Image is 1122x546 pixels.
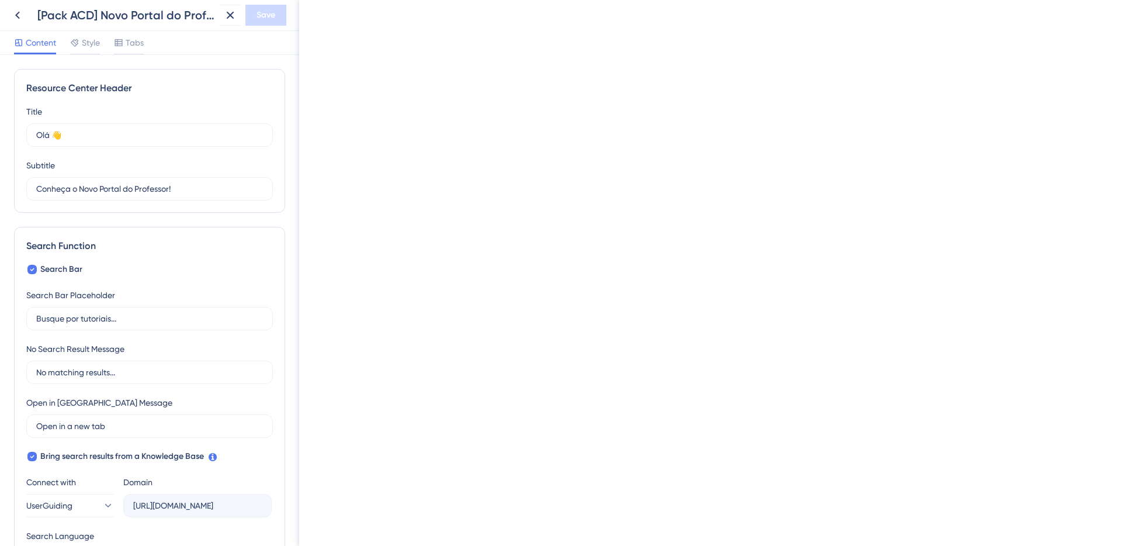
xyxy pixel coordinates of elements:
[245,5,286,26] button: Save
[26,288,115,302] div: Search Bar Placeholder
[37,7,215,23] div: [Pack ACD] Novo Portal do Professor
[36,312,263,325] input: Busque por tutoriais...
[257,8,275,22] span: Save
[26,475,114,489] div: Connect with
[26,36,56,50] span: Content
[40,450,204,464] span: Bring search results from a Knowledge Base
[26,494,114,517] button: UserGuiding
[26,105,42,119] div: Title
[123,475,153,489] div: Domain
[26,342,124,356] div: No Search Result Message
[26,239,273,253] div: Search Function
[26,529,94,543] span: Search Language
[36,129,263,141] input: Title
[126,36,144,50] span: Tabs
[26,396,172,410] div: Open in [GEOGRAPHIC_DATA] Message
[36,182,263,195] input: Description
[40,262,82,277] span: Search Bar
[36,420,263,433] input: Open in a new tab
[82,36,100,50] span: Style
[26,499,72,513] span: UserGuiding
[26,81,273,95] div: Resource Center Header
[26,158,55,172] div: Subtitle
[36,366,263,379] input: No matching results...
[133,499,262,512] input: company.help.userguiding.com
